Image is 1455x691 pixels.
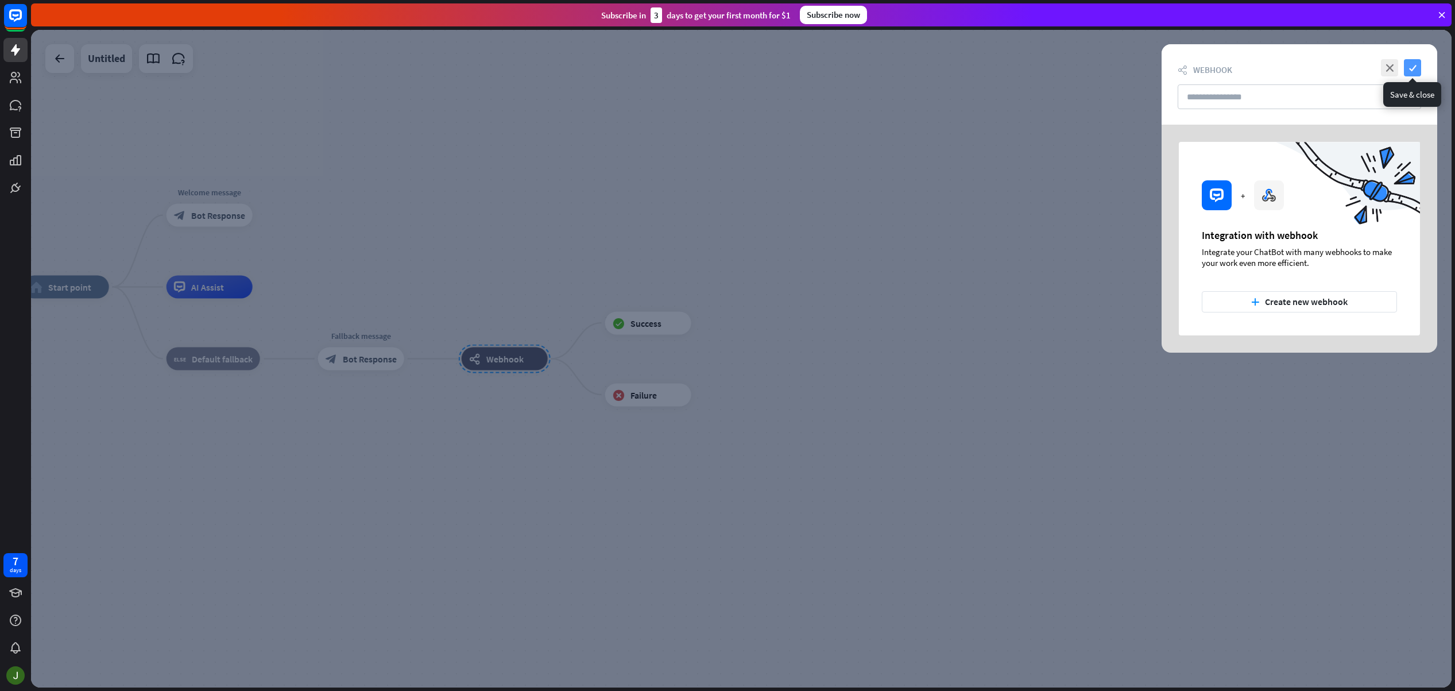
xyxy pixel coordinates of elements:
[1202,291,1397,312] button: plusCreate new webhook
[1202,246,1397,268] div: Integrate your ChatBot with many webhooks to make your work even more efficient.
[1178,65,1187,75] i: webhooks
[9,5,44,39] button: Open LiveChat chat widget
[1404,59,1421,76] i: check
[13,556,18,566] div: 7
[1193,64,1232,75] span: Webhook
[1251,298,1259,306] i: plus
[3,553,28,577] a: 7 days
[1381,59,1398,76] i: close
[651,7,662,23] div: 3
[10,566,21,574] div: days
[601,7,791,23] div: Subscribe in days to get your first month for $1
[800,6,867,24] div: Subscribe now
